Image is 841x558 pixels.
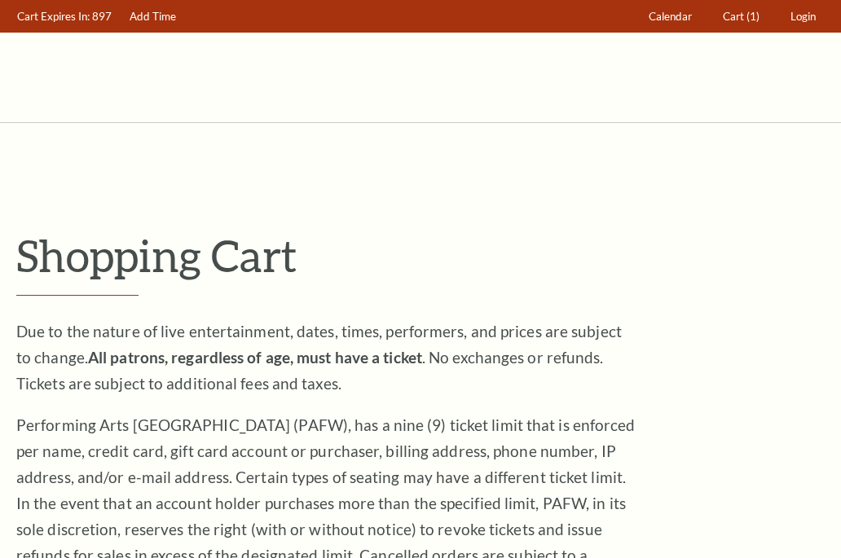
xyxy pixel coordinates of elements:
[16,322,622,393] span: Due to the nature of live entertainment, dates, times, performers, and prices are subject to chan...
[723,10,744,23] span: Cart
[641,1,700,33] a: Calendar
[649,10,692,23] span: Calendar
[790,10,816,23] span: Login
[92,10,112,23] span: 897
[17,10,90,23] span: Cart Expires In:
[122,1,184,33] a: Add Time
[16,229,825,282] p: Shopping Cart
[716,1,768,33] a: Cart (1)
[88,348,422,367] strong: All patrons, regardless of age, must have a ticket
[746,10,760,23] span: (1)
[783,1,824,33] a: Login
